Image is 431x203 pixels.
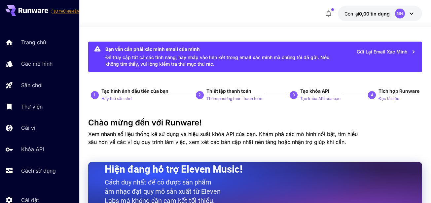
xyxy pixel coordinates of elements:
font: Thư viện [21,103,43,110]
font: 2 [198,93,201,97]
font: Các mô hình [21,60,53,67]
font: Sân chơi [21,82,43,88]
font: Thiết lập thanh toán [206,88,251,94]
button: Hãy thử sân chơi [101,94,132,102]
span: Thêm thẻ thanh toán của bạn để sử dụng đầy đủ chức năng của nền tảng. [51,7,82,15]
font: Tạo khóa API [300,88,329,94]
font: Thêm phương thức thanh toán [206,96,262,101]
button: 0,00 đô laNN [338,6,422,21]
button: Tạo khóa API của bạn [300,94,341,102]
button: Đọc tài liệu [378,94,399,102]
font: 0,00 tín dụng [359,11,390,17]
font: Khóa API [21,146,44,152]
font: 1 [93,93,96,97]
font: Chào mừng đến với Runware! [88,118,202,127]
div: 0,00 đô la [344,10,390,17]
font: 3 [293,93,295,97]
font: Tạo hình ảnh đầu tiên của bạn [101,88,168,94]
button: Thêm phương thức thanh toán [206,94,262,102]
font: Cách sử dụng [21,167,56,174]
font: Trang chủ [21,39,46,46]
font: SỰ THỬ NGHIỆM [54,9,80,13]
font: NN [397,11,403,16]
font: Hiện đang hỗ trợ Eleven Music! [105,163,242,175]
font: Bạn vẫn cần phải xác minh email của mình [105,46,200,52]
font: Để truy cập tất cả các tính năng, hãy nhấp vào liên kết trong email xác minh mà chúng tôi đã gửi.... [105,54,329,67]
font: Xem nhanh số liệu thống kê sử dụng và hiệu suất khóa API của bạn. Khám phá các mô hình nổi bật, t... [88,131,358,145]
font: 4 [371,93,373,97]
font: Tạo khóa API của bạn [300,96,341,101]
button: Gửi lại email xác minh [353,45,419,58]
font: Đọc tài liệu [378,96,399,101]
font: Gửi lại email xác minh [357,49,407,54]
font: Tích hợp Runware [378,88,419,94]
font: Cái ví [21,124,35,131]
font: Còn lại [344,11,359,17]
font: Hãy thử sân chơi [101,96,132,101]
